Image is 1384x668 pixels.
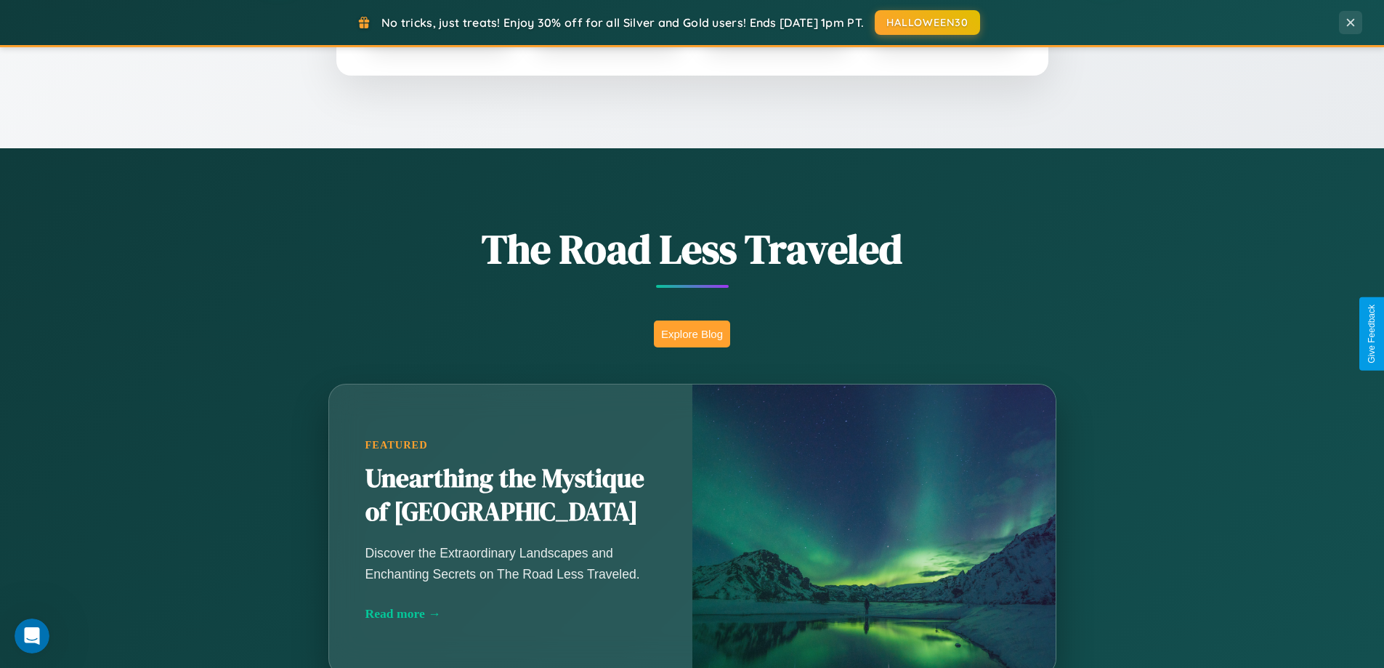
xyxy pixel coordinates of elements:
div: Read more → [365,606,656,621]
div: Give Feedback [1367,305,1377,363]
iframe: Intercom live chat [15,619,49,653]
h2: Unearthing the Mystique of [GEOGRAPHIC_DATA] [365,462,656,529]
button: HALLOWEEN30 [875,10,980,35]
button: Explore Blog [654,321,730,347]
div: Featured [365,439,656,451]
h1: The Road Less Traveled [256,221,1128,277]
p: Discover the Extraordinary Landscapes and Enchanting Secrets on The Road Less Traveled. [365,543,656,584]
span: No tricks, just treats! Enjoy 30% off for all Silver and Gold users! Ends [DATE] 1pm PT. [381,15,864,30]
